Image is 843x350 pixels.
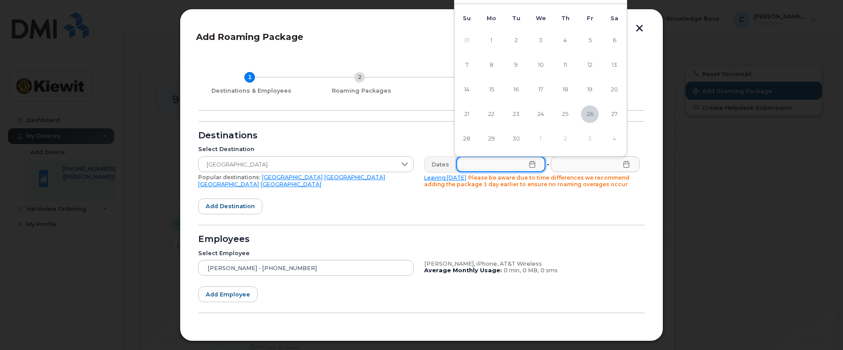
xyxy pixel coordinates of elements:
span: 0 min, [504,267,521,274]
span: 26 [581,105,599,123]
span: Add employee [206,290,250,299]
span: 12 [581,56,599,74]
div: - [545,156,551,172]
input: Please fill out this field [551,156,640,172]
span: 14 [458,81,476,98]
span: 13 [606,56,623,74]
div: Review [421,87,528,94]
td: 11 [553,53,578,77]
td: 27 [602,102,627,126]
a: [GEOGRAPHIC_DATA] [261,181,321,188]
iframe: Messenger Launcher [805,312,836,343]
a: [GEOGRAPHIC_DATA] [324,174,385,180]
div: Select Employee [198,250,414,257]
td: 16 [504,77,528,102]
div: 2 [354,72,365,83]
td: 1 [528,126,553,151]
td: 30 [504,126,528,151]
span: 7 [458,56,476,74]
span: 1 [483,32,500,49]
td: 21 [454,102,479,126]
a: Leaving [DATE] [424,174,466,181]
span: 3 [532,32,549,49]
span: 6 [606,32,623,49]
td: 9 [504,53,528,77]
td: 23 [504,102,528,126]
td: 2 [553,126,578,151]
td: 14 [454,77,479,102]
td: 12 [578,53,602,77]
span: 23 [507,105,525,123]
td: 17 [528,77,553,102]
button: Add employee [198,286,258,302]
td: 20 [602,77,627,102]
td: 3 [528,28,553,53]
span: 16 [507,81,525,98]
button: Add destination [198,198,262,214]
span: Mo [487,15,496,22]
td: 19 [578,77,602,102]
td: 28 [454,126,479,151]
td: 4 [553,28,578,53]
a: [GEOGRAPHIC_DATA] [262,174,323,180]
span: 29 [483,130,500,148]
span: We [536,15,546,22]
span: 20 [606,81,623,98]
span: Please be aware due to time differences we recommend adding the package 1 day earlier to ensure n... [424,174,629,188]
span: 19 [581,81,599,98]
span: Fr [587,15,593,22]
input: Please fill out this field [456,156,545,172]
td: 29 [479,126,504,151]
b: Average Monthly Usage: [424,267,502,274]
td: 13 [602,53,627,77]
td: 18 [553,77,578,102]
span: 5 [581,32,599,49]
td: 7 [454,53,479,77]
td: 10 [528,53,553,77]
td: 25 [553,102,578,126]
td: 4 [602,126,627,151]
div: Destinations [198,132,645,139]
span: Th [561,15,570,22]
a: [GEOGRAPHIC_DATA] [198,181,259,188]
span: 0 MB, [523,267,539,274]
td: 1 [479,28,504,53]
span: 30 [507,130,525,148]
td: 2 [504,28,528,53]
span: 18 [556,81,574,98]
span: Mexico [199,157,396,173]
span: Su [463,15,471,22]
span: 25 [556,105,574,123]
div: Employees [198,236,645,243]
td: 15 [479,77,504,102]
td: 5 [578,28,602,53]
span: 15 [483,81,500,98]
span: Popular destinations: [198,174,260,180]
span: 9 [507,56,525,74]
span: 10 [532,56,549,74]
td: 31 [454,28,479,53]
td: 3 [578,126,602,151]
div: Roaming Packages [308,87,414,94]
input: Search device [198,260,414,276]
div: [PERSON_NAME], iPhone, AT&T Wireless [424,260,640,267]
td: 26 [578,102,602,126]
span: 24 [532,105,549,123]
td: 8 [479,53,504,77]
span: Sa [610,15,618,22]
div: Select Destination [198,146,414,153]
td: 24 [528,102,553,126]
span: Tu [512,15,520,22]
span: Add Roaming Package [196,32,303,42]
span: 8 [483,56,500,74]
span: 21 [458,105,476,123]
span: 17 [532,81,549,98]
span: 4 [556,32,574,49]
span: 28 [458,130,476,148]
span: 2 [507,32,525,49]
td: 6 [602,28,627,53]
td: 22 [479,102,504,126]
span: 11 [556,56,574,74]
span: 27 [606,105,623,123]
span: 0 sms [541,267,558,274]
